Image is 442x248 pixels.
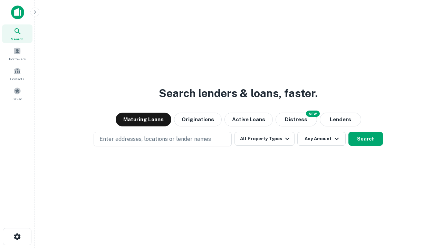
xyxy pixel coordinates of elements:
[348,132,383,146] button: Search
[94,132,232,146] button: Enter addresses, locations or lender names
[10,76,24,82] span: Contacts
[224,113,273,126] button: Active Loans
[11,36,23,42] span: Search
[11,6,24,19] img: capitalize-icon.png
[407,193,442,226] iframe: Chat Widget
[234,132,295,146] button: All Property Types
[2,24,32,43] a: Search
[9,56,26,62] span: Borrowers
[12,96,22,102] span: Saved
[174,113,222,126] button: Originations
[116,113,171,126] button: Maturing Loans
[297,132,346,146] button: Any Amount
[320,113,361,126] button: Lenders
[276,113,317,126] button: Search distressed loans with lien and other non-mortgage details.
[2,64,32,83] a: Contacts
[159,85,318,102] h3: Search lenders & loans, faster.
[2,44,32,63] a: Borrowers
[306,111,320,117] div: NEW
[99,135,211,143] p: Enter addresses, locations or lender names
[2,84,32,103] a: Saved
